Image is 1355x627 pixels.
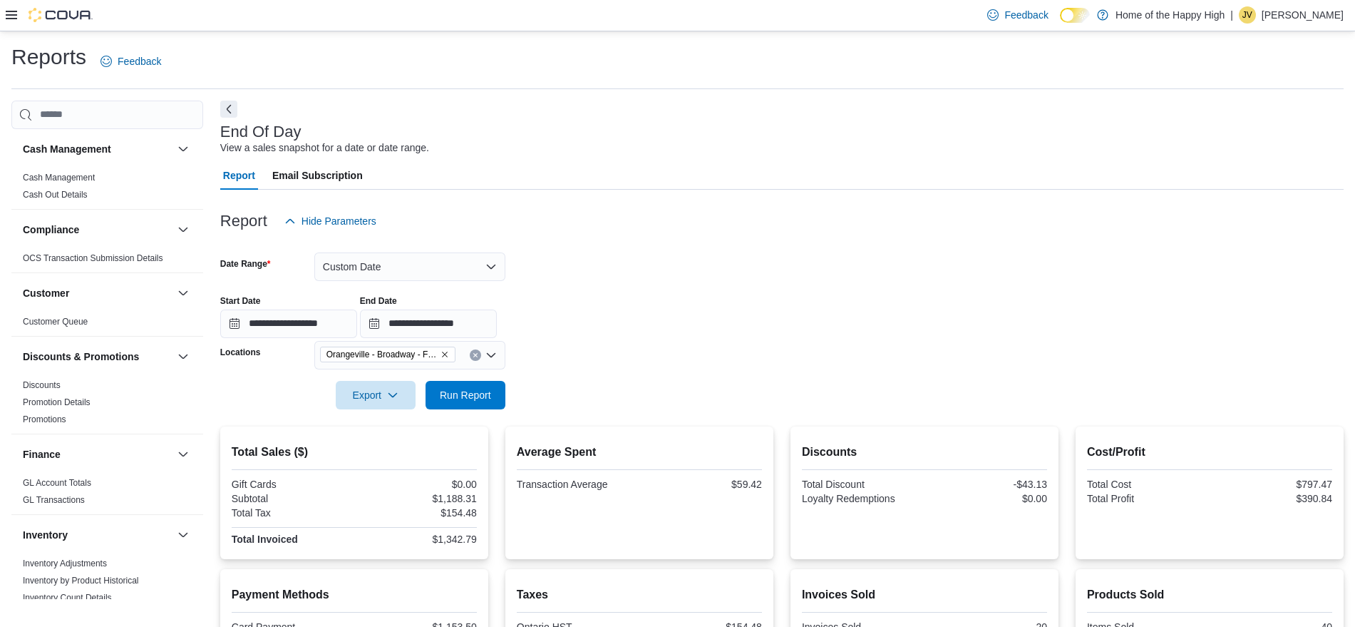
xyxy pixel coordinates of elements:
[272,161,363,190] span: Email Subscription
[23,173,95,183] a: Cash Management
[23,397,91,407] a: Promotion Details
[326,347,438,362] span: Orangeville - Broadway - Fire & Flower
[23,142,172,156] button: Cash Management
[220,310,357,338] input: Press the down key to open a popover containing a calendar.
[175,526,192,544] button: Inventory
[360,310,497,338] input: Press the down key to open a popover containing a calendar.
[23,558,107,569] span: Inventory Adjustments
[23,414,66,424] a: Promotions
[1004,8,1048,22] span: Feedback
[23,142,111,156] h3: Cash Management
[23,286,172,300] button: Customer
[232,493,351,504] div: Subtotal
[517,586,762,603] h2: Taxes
[1060,8,1090,23] input: Dark Mode
[220,213,267,230] h3: Report
[11,313,203,336] div: Customer
[23,253,163,263] a: OCS Transaction Submission Details
[23,414,66,425] span: Promotions
[23,317,88,327] a: Customer Queue
[232,507,351,519] div: Total Tax
[1087,493,1207,504] div: Total Profit
[360,295,397,307] label: End Date
[220,123,302,141] h3: End Of Day
[175,348,192,365] button: Discounts & Promotions
[1239,6,1256,24] div: Jennifer Verney
[440,388,491,402] span: Run Report
[23,223,79,237] h3: Compliance
[23,447,172,462] button: Finance
[118,54,161,68] span: Feedback
[232,479,351,490] div: Gift Cards
[1116,6,1225,24] p: Home of the Happy High
[320,347,455,362] span: Orangeville - Broadway - Fire & Flower
[517,479,637,490] div: Transaction Average
[802,479,922,490] div: Total Discount
[314,253,505,281] button: Custom Date
[23,350,139,364] h3: Discounts & Promotions
[440,350,449,359] button: Remove Orangeville - Broadway - Fire & Flower from selection in this group
[1087,479,1207,490] div: Total Cost
[23,223,172,237] button: Compliance
[1262,6,1344,24] p: [PERSON_NAME]
[927,493,1047,504] div: $0.00
[1242,6,1252,24] span: JV
[175,285,192,302] button: Customer
[357,479,477,490] div: $0.00
[11,43,86,71] h1: Reports
[23,576,139,586] a: Inventory by Product Historical
[802,586,1047,603] h2: Invoices Sold
[302,214,376,228] span: Hide Parameters
[517,444,762,461] h2: Average Spent
[175,141,192,158] button: Cash Management
[23,575,139,586] span: Inventory by Product Historical
[927,479,1047,490] div: -$43.13
[982,1,1053,29] a: Feedback
[11,474,203,514] div: Finance
[232,586,477,603] h2: Payment Methods
[23,593,112,603] a: Inventory Count Details
[175,221,192,238] button: Compliance
[23,495,85,505] a: GL Transactions
[1087,444,1332,461] h2: Cost/Profit
[23,380,61,390] a: Discounts
[23,189,88,200] span: Cash Out Details
[23,286,69,300] h3: Customer
[95,47,167,76] a: Feedback
[344,381,407,409] span: Export
[485,350,497,361] button: Open list of options
[23,379,61,391] span: Discounts
[11,377,203,434] div: Discounts & Promotions
[220,141,429,156] div: View a sales snapshot for a date or date range.
[11,250,203,272] div: Compliance
[23,478,91,488] a: GL Account Totals
[357,534,477,545] div: $1,342.79
[23,316,88,327] span: Customer Queue
[175,446,192,463] button: Finance
[23,447,61,462] h3: Finance
[232,534,298,545] strong: Total Invoiced
[357,507,477,519] div: $154.48
[23,477,91,489] span: GL Account Totals
[357,493,477,504] div: $1,188.31
[23,190,88,200] a: Cash Out Details
[802,444,1047,461] h2: Discounts
[220,295,261,307] label: Start Date
[220,347,261,358] label: Locations
[232,444,477,461] h2: Total Sales ($)
[23,494,85,506] span: GL Transactions
[23,172,95,183] span: Cash Management
[1212,493,1332,504] div: $390.84
[23,592,112,603] span: Inventory Count Details
[23,350,172,364] button: Discounts & Promotions
[470,350,481,361] button: Clear input
[1230,6,1233,24] p: |
[642,479,762,490] div: $59.42
[426,381,505,409] button: Run Report
[223,161,255,190] span: Report
[23,397,91,408] span: Promotion Details
[23,528,68,542] h3: Inventory
[802,493,922,504] div: Loyalty Redemptions
[1212,479,1332,490] div: $797.47
[23,559,107,569] a: Inventory Adjustments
